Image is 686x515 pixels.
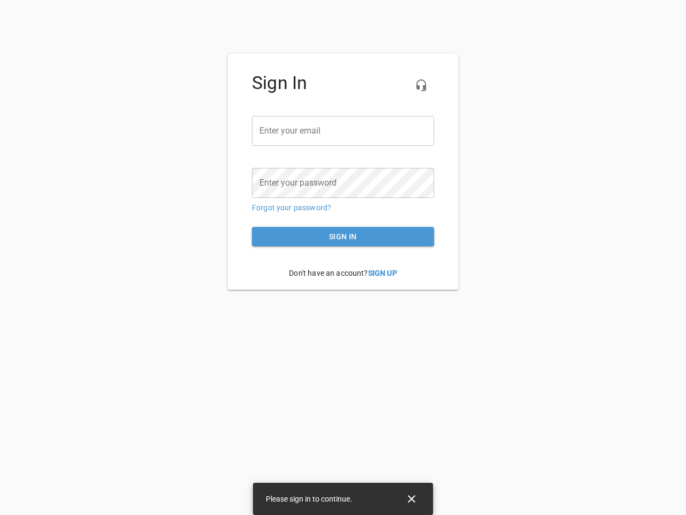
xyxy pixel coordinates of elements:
h4: Sign In [252,72,434,94]
a: Forgot your password? [252,203,331,212]
button: Sign in [252,227,434,247]
span: Sign in [260,230,426,244]
button: Close [399,486,424,512]
button: Live Chat [408,72,434,98]
p: Don't have an account? [252,260,434,287]
a: Sign Up [368,269,397,277]
span: Please sign in to continue. [266,495,352,503]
